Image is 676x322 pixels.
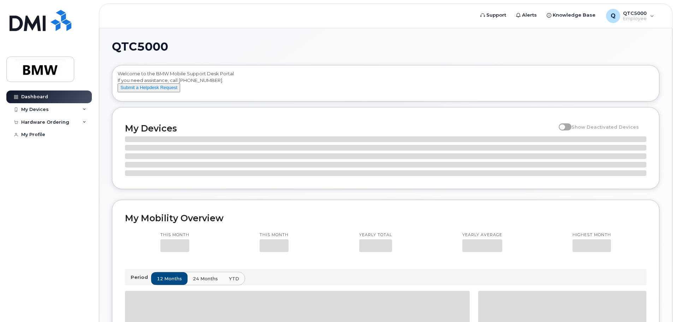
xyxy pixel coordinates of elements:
[125,213,646,223] h2: My Mobility Overview
[260,232,289,238] p: This month
[125,123,555,134] h2: My Devices
[462,232,502,238] p: Yearly average
[571,124,639,130] span: Show Deactivated Devices
[160,232,189,238] p: This month
[193,275,218,282] span: 24 months
[118,83,180,92] button: Submit a Helpdesk Request
[131,274,151,281] p: Period
[118,70,654,99] div: Welcome to the BMW Mobile Support Desk Portal If you need assistance, call [PHONE_NUMBER].
[229,275,239,282] span: YTD
[118,84,180,90] a: Submit a Helpdesk Request
[573,232,611,238] p: Highest month
[359,232,392,238] p: Yearly total
[112,41,168,52] span: QTC5000
[559,120,564,126] input: Show Deactivated Devices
